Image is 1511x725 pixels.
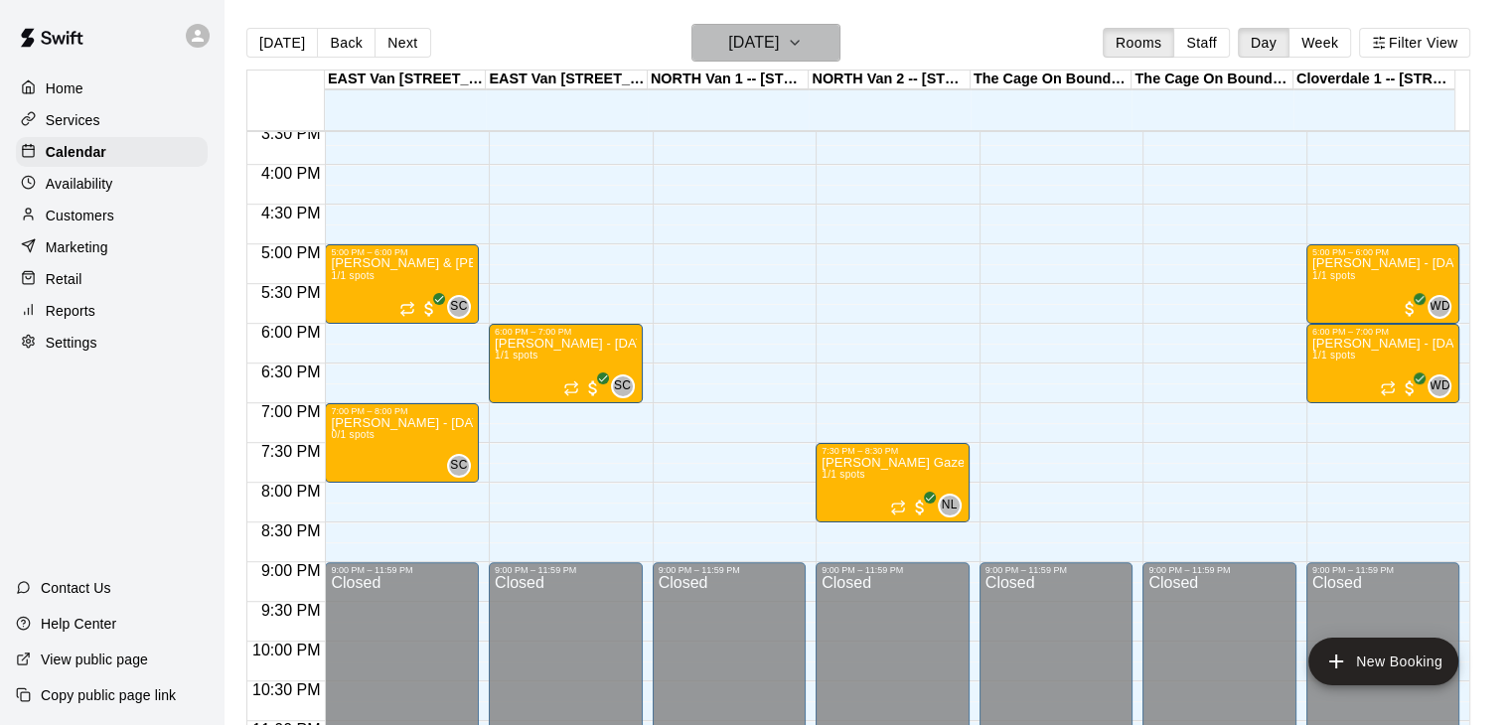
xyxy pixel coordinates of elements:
span: 1/1 spots filled [1312,350,1356,361]
a: Settings [16,328,208,358]
span: Recurring event [1380,380,1396,396]
span: 7:30 PM [256,443,326,460]
div: 7:30 PM – 8:30 PM [822,446,964,456]
div: 9:00 PM – 11:59 PM [985,565,1128,575]
span: 3:30 PM [256,125,326,142]
div: The Cage On Boundary 2 -- [STREET_ADDRESS] ([PERSON_NAME] & [PERSON_NAME]), [GEOGRAPHIC_DATA] [1132,71,1293,89]
p: Home [46,78,83,98]
p: Copy public page link [41,685,176,705]
span: 5:00 PM [256,244,326,261]
button: Staff [1173,28,1230,58]
div: 6:00 PM – 7:00 PM: Troy Milonas - Sept 18, Oct 2, 9 @ Cloverdale [1306,324,1460,403]
span: 5:30 PM [256,284,326,301]
p: Calendar [46,142,106,162]
span: 9:00 PM [256,562,326,579]
div: The Cage On Boundary 1 -- [STREET_ADDRESS] ([PERSON_NAME] & [PERSON_NAME]), [GEOGRAPHIC_DATA] [971,71,1133,89]
div: Wes Darvill [1428,295,1451,319]
span: 10:00 PM [247,642,325,658]
span: SC [614,376,631,396]
span: All customers have paid [419,299,439,319]
div: Shawn Chiu [447,454,471,478]
span: WD [1430,297,1450,317]
p: Help Center [41,614,116,634]
p: Retail [46,269,82,289]
span: 10:30 PM [247,681,325,698]
div: 7:00 PM – 8:00 PM: Amir Dosanjh - Thursday, Oct 9 @ East Van [325,403,479,483]
button: Next [375,28,430,58]
span: All customers have paid [1400,378,1420,398]
span: Wes Darvill [1435,374,1451,398]
button: [DATE] [691,24,840,62]
div: 7:00 PM – 8:00 PM [331,406,473,416]
div: 5:00 PM – 6:00 PM: George & Violet - Sept 25, Oct 2 & 9 @ EastVan [325,244,479,324]
button: Filter View [1359,28,1470,58]
p: Reports [46,301,95,321]
span: All customers have paid [583,378,603,398]
span: SC [450,456,467,476]
a: Calendar [16,137,208,167]
div: NORTH Van 2 -- [STREET_ADDRESS] [809,71,971,89]
span: 1/1 spots filled [331,270,375,281]
div: 5:00 PM – 6:00 PM [331,247,473,257]
div: 7:30 PM – 8:30 PM: Bennett Gaze - Sept 18 - Oct 9 @ North Van (4wks) [816,443,970,522]
div: 9:00 PM – 11:59 PM [331,565,473,575]
span: All customers have paid [1400,299,1420,319]
span: Recurring event [563,380,579,396]
span: All customers have paid [910,498,930,517]
button: Rooms [1103,28,1174,58]
a: Retail [16,264,208,294]
span: Wes Darvill [1435,295,1451,319]
div: Shawn Chiu [447,295,471,319]
div: Nathan Lesuer [938,494,962,517]
button: Day [1238,28,1289,58]
div: 9:00 PM – 11:59 PM [659,565,801,575]
button: Back [317,28,376,58]
span: Recurring event [890,500,906,515]
p: View public page [41,650,148,669]
div: EAST Van [STREET_ADDRESS] [486,71,648,89]
div: 6:00 PM – 7:00 PM: Liam Nguyen - Wednesday, Oct 1 & 8 @ East Van [489,324,643,403]
span: 4:30 PM [256,205,326,221]
p: Customers [46,206,114,225]
div: Wes Darvill [1428,374,1451,398]
div: Cloverdale 1 -- [STREET_ADDRESS] [1293,71,1455,89]
span: 6:00 PM [256,324,326,341]
span: NL [942,496,958,515]
div: 5:00 PM – 6:00 PM [1312,247,1454,257]
span: Shawn Chiu [455,454,471,478]
button: [DATE] [246,28,318,58]
div: 9:00 PM – 11:59 PM [1312,565,1454,575]
a: Customers [16,201,208,230]
a: Availability [16,169,208,199]
p: Services [46,110,100,130]
span: SC [450,297,467,317]
div: 9:00 PM – 11:59 PM [495,565,637,575]
div: EAST Van [STREET_ADDRESS] [325,71,487,89]
p: Availability [46,174,113,194]
div: 9:00 PM – 11:59 PM [822,565,964,575]
span: 6:30 PM [256,363,326,380]
span: 9:30 PM [256,602,326,619]
span: 8:30 PM [256,522,326,539]
span: 1/1 spots filled [495,350,538,361]
div: 6:00 PM – 7:00 PM [495,327,637,337]
a: Home [16,73,208,103]
button: Week [1288,28,1351,58]
span: 7:00 PM [256,403,326,420]
div: 9:00 PM – 11:59 PM [1148,565,1290,575]
div: Reports [16,296,208,326]
a: Marketing [16,232,208,262]
span: 0/1 spots filled [331,429,375,440]
span: Shawn Chiu [619,374,635,398]
a: Services [16,105,208,135]
p: Settings [46,333,97,353]
h6: [DATE] [728,29,779,57]
span: 1/1 spots filled [822,469,865,480]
